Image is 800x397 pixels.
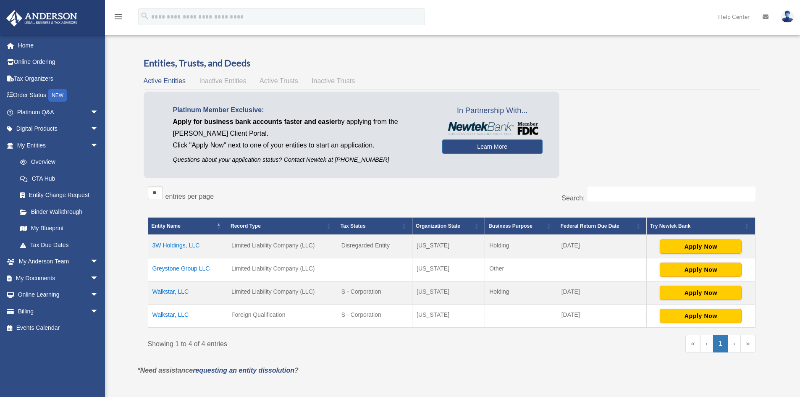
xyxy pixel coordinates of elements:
div: Showing 1 to 4 of 4 entries [148,335,446,350]
div: NEW [48,89,67,102]
td: [US_STATE] [412,235,485,258]
span: Active Trusts [260,77,298,84]
a: Entity Change Request [12,187,107,204]
a: Home [6,37,111,54]
p: by applying from the [PERSON_NAME] Client Portal. [173,116,430,139]
a: Tax Organizers [6,70,111,87]
a: Binder Walkthrough [12,203,107,220]
a: Digital Productsarrow_drop_down [6,121,111,137]
a: Events Calendar [6,320,111,337]
h3: Entities, Trusts, and Deeds [144,57,760,70]
a: Online Learningarrow_drop_down [6,287,111,303]
a: Overview [12,154,103,171]
img: User Pic [781,11,794,23]
div: Try Newtek Bank [650,221,742,231]
a: My Entitiesarrow_drop_down [6,137,107,154]
button: Apply Now [660,309,742,323]
a: Tax Due Dates [12,237,107,253]
span: Organization State [416,223,460,229]
th: Tax Status: Activate to sort [337,218,412,235]
td: Holding [485,281,557,305]
span: arrow_drop_down [90,303,107,320]
span: arrow_drop_down [90,253,107,271]
span: Tax Status [341,223,366,229]
span: arrow_drop_down [90,287,107,304]
td: S - Corporation [337,305,412,328]
a: Last [741,335,755,352]
span: Inactive Entities [199,77,246,84]
a: Online Ordering [6,54,111,71]
button: Apply Now [660,239,742,254]
span: Inactive Trusts [312,77,355,84]
a: Next [728,335,741,352]
th: Federal Return Due Date: Activate to sort [557,218,647,235]
a: CTA Hub [12,170,107,187]
a: First [685,335,700,352]
td: [US_STATE] [412,305,485,328]
a: 1 [713,335,728,352]
a: menu [113,15,123,22]
img: Anderson Advisors Platinum Portal [4,10,80,26]
td: [DATE] [557,281,647,305]
a: My Anderson Teamarrow_drop_down [6,253,111,270]
td: Other [485,258,557,281]
label: entries per page [165,193,214,200]
a: My Blueprint [12,220,107,237]
td: Walkstar, LLC [148,281,227,305]
p: Click "Apply Now" next to one of your entities to start an application. [173,139,430,151]
label: Search: [561,195,585,202]
a: Previous [700,335,713,352]
a: Billingarrow_drop_down [6,303,111,320]
a: Platinum Q&Aarrow_drop_down [6,104,111,121]
td: Holding [485,235,557,258]
img: NewtekBankLogoSM.png [446,122,538,135]
button: Apply Now [660,286,742,300]
td: Limited Liability Company (LLC) [227,281,337,305]
span: arrow_drop_down [90,137,107,154]
th: Organization State: Activate to sort [412,218,485,235]
td: Foreign Qualification [227,305,337,328]
a: Learn More [442,139,543,154]
td: Greystone Group LLC [148,258,227,281]
td: 3W Holdings, LLC [148,235,227,258]
span: Business Purpose [488,223,532,229]
td: Limited Liability Company (LLC) [227,258,337,281]
th: Try Newtek Bank : Activate to sort [647,218,755,235]
span: arrow_drop_down [90,121,107,138]
td: Disregarded Entity [337,235,412,258]
td: [DATE] [557,305,647,328]
em: *Need assistance ? [138,367,299,374]
button: Apply Now [660,263,742,277]
span: Entity Name [152,223,181,229]
a: requesting an entity dissolution [193,367,294,374]
span: Apply for business bank accounts faster and easier [173,118,338,125]
td: Limited Liability Company (LLC) [227,235,337,258]
th: Record Type: Activate to sort [227,218,337,235]
td: S - Corporation [337,281,412,305]
span: arrow_drop_down [90,104,107,121]
span: Active Entities [144,77,186,84]
i: menu [113,12,123,22]
a: Order StatusNEW [6,87,111,104]
th: Business Purpose: Activate to sort [485,218,557,235]
td: [US_STATE] [412,258,485,281]
p: Questions about your application status? Contact Newtek at [PHONE_NUMBER] [173,155,430,165]
td: [US_STATE] [412,281,485,305]
th: Entity Name: Activate to invert sorting [148,218,227,235]
i: search [140,11,150,21]
p: Platinum Member Exclusive: [173,104,430,116]
a: My Documentsarrow_drop_down [6,270,111,287]
span: Record Type [231,223,261,229]
span: In Partnership With... [442,104,543,118]
span: arrow_drop_down [90,270,107,287]
span: Federal Return Due Date [561,223,619,229]
td: [DATE] [557,235,647,258]
td: Walkstar, LLC [148,305,227,328]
